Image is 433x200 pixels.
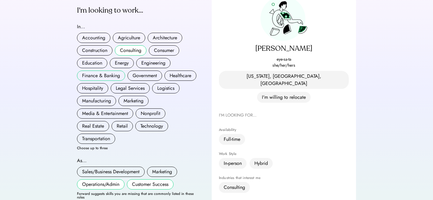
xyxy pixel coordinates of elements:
[127,179,174,189] button: Customer Success
[219,56,349,62] div: eye-sa-ta
[219,152,349,156] div: Work Style
[77,6,197,15] div: I'm looking to work...
[115,45,146,56] button: Consulting
[77,121,109,131] button: Real Estate
[135,121,168,131] button: Technology
[136,58,170,68] button: Engineering
[224,184,245,191] div: Consulting
[110,58,134,68] button: Energy
[77,96,116,106] button: Manufacturing
[77,23,197,30] div: In...
[77,58,107,68] button: Education
[113,33,145,43] button: Agriculture
[219,44,349,53] div: [PERSON_NAME]
[77,71,125,81] button: Finance & Banking
[164,71,196,81] button: Healthcare
[127,71,162,81] button: Government
[77,83,108,93] button: Hospitality
[224,73,344,87] div: [US_STATE], [GEOGRAPHIC_DATA], [GEOGRAPHIC_DATA]
[254,160,268,167] div: Hybrid
[219,112,349,119] div: I'M LOOKING FOR...
[77,167,145,177] button: Sales/Business Development
[219,176,349,180] div: Industries that interest me
[112,121,133,131] button: Retail
[262,94,306,101] div: I'm willing to relocate
[152,83,180,93] button: Logistics
[148,33,182,43] button: Architecture
[224,160,242,167] div: In-person
[149,45,179,56] button: Consumer
[219,128,349,132] div: Availability
[77,157,197,164] div: As...
[77,146,197,150] div: Choose up to three
[111,83,150,93] button: Legal Services
[224,136,240,143] div: Full-time
[77,179,124,189] button: Operations/Admin
[118,96,149,106] button: Marketing
[77,45,112,56] button: Construction
[77,192,197,199] div: Forward suggests skills you are missing that are commonly listed in these roles
[136,108,165,119] button: Nonprofit
[219,62,349,68] div: she/her/hers
[77,33,110,43] button: Accounting
[77,108,133,119] button: Media & Entertainment
[77,134,115,144] button: Transportation
[147,167,177,177] button: Marketing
